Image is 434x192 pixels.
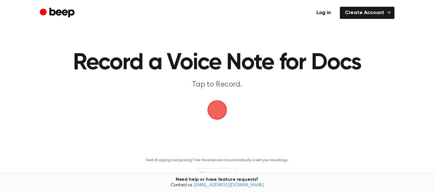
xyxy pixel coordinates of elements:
[340,7,394,19] a: Create Account
[94,79,341,90] p: Tap to Record.
[69,51,365,74] h1: Record a Voice Note for Docs
[40,7,76,19] a: Beep
[4,183,430,188] span: Contact us
[208,100,227,120] img: Beep Logo
[146,158,289,163] p: Tired of copying and pasting? Use the extension to automatically insert your recordings.
[311,7,336,19] a: Log in
[194,183,264,188] a: [EMAIL_ADDRESS][DOMAIN_NAME]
